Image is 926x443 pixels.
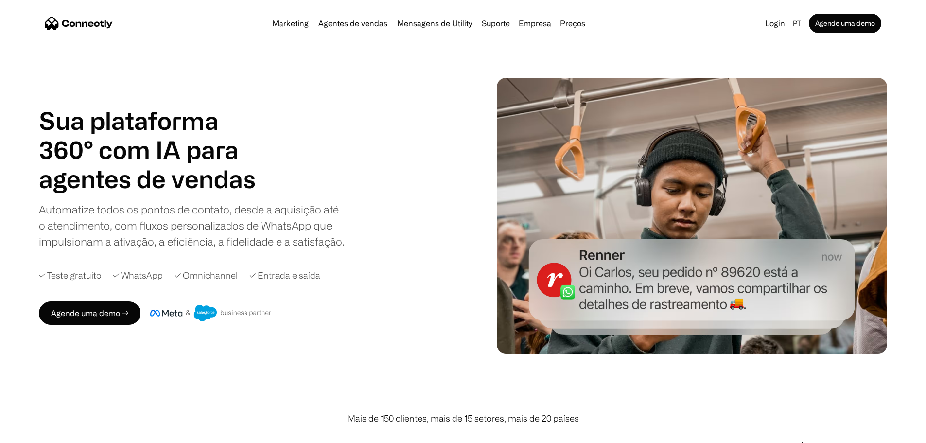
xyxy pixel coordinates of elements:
[10,425,58,440] aside: Language selected: Português (Brasil)
[113,269,163,282] div: ✓ WhatsApp
[478,19,514,27] a: Suporte
[39,106,262,164] h1: Sua plataforma 360° com IA para
[268,19,313,27] a: Marketing
[348,412,579,425] div: Mais de 150 clientes, mais de 15 setores, mais de 20 países
[556,19,589,27] a: Preços
[39,269,101,282] div: ✓ Teste gratuito
[39,201,345,249] div: Automatize todos os pontos de contato, desde a aquisição até o atendimento, com fluxos personaliz...
[45,16,113,31] a: home
[19,426,58,440] ul: Language list
[761,17,789,30] a: Login
[175,269,238,282] div: ✓ Omnichannel
[793,17,801,30] div: pt
[39,164,262,194] h1: agentes de vendas
[39,164,262,194] div: carousel
[789,17,807,30] div: pt
[516,17,554,30] div: Empresa
[393,19,476,27] a: Mensagens de Utility
[519,17,551,30] div: Empresa
[39,301,140,325] a: Agende uma demo →
[249,269,320,282] div: ✓ Entrada e saída
[150,305,272,321] img: Meta e crachá de parceiro de negócios do Salesforce.
[39,164,262,194] div: 1 of 4
[314,19,391,27] a: Agentes de vendas
[809,14,881,33] a: Agende uma demo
